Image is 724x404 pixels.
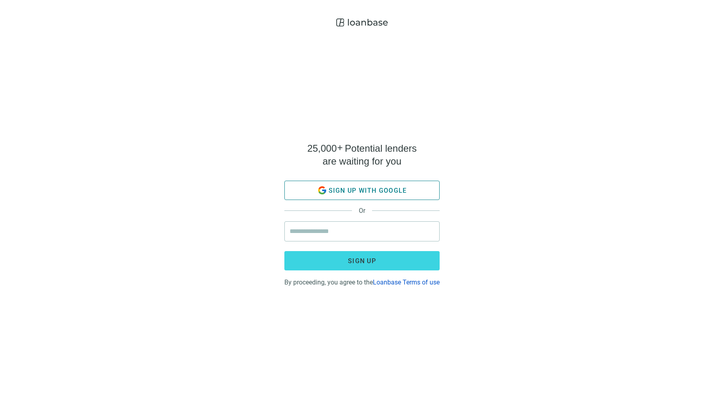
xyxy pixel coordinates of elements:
[337,142,343,153] span: +
[284,181,440,200] button: Sign up with google
[307,142,417,168] h4: Potential lenders are waiting for you
[373,278,440,286] a: Loanbase Terms of use
[284,277,440,286] div: By proceeding, you agree to the
[307,143,337,154] span: 25,000
[352,207,372,214] span: Or
[329,187,407,194] span: Sign up with google
[348,257,376,265] span: Sign up
[284,251,440,270] button: Sign up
